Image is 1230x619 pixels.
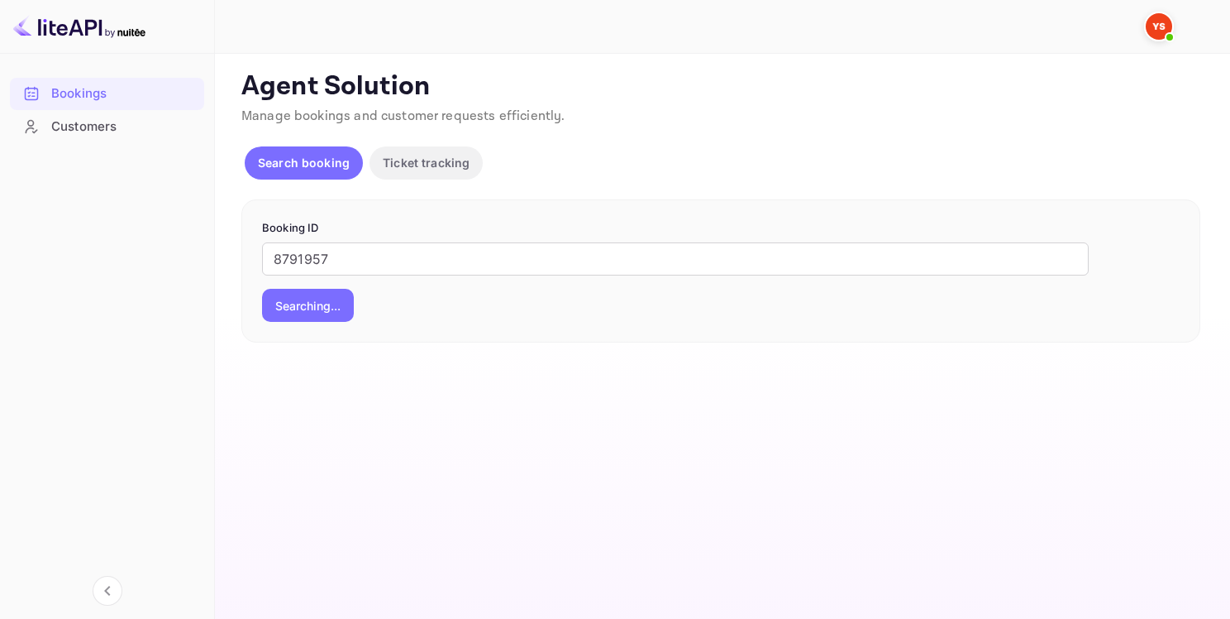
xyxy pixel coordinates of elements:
div: Customers [10,111,204,143]
input: Enter Booking ID (e.g., 63782194) [262,242,1089,276]
p: Booking ID [262,220,1180,237]
img: Yandex Support [1146,13,1172,40]
div: Bookings [10,78,204,110]
div: Bookings [51,84,196,103]
span: Manage bookings and customer requests efficiently. [241,108,565,125]
img: LiteAPI logo [13,13,145,40]
p: Search booking [258,154,350,171]
p: Ticket tracking [383,154,470,171]
p: Agent Solution [241,70,1200,103]
div: Customers [51,118,196,137]
a: Customers [10,111,204,142]
button: Searching... [262,289,354,322]
a: Bookings [10,78,204,108]
button: Collapse navigation [93,576,122,606]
